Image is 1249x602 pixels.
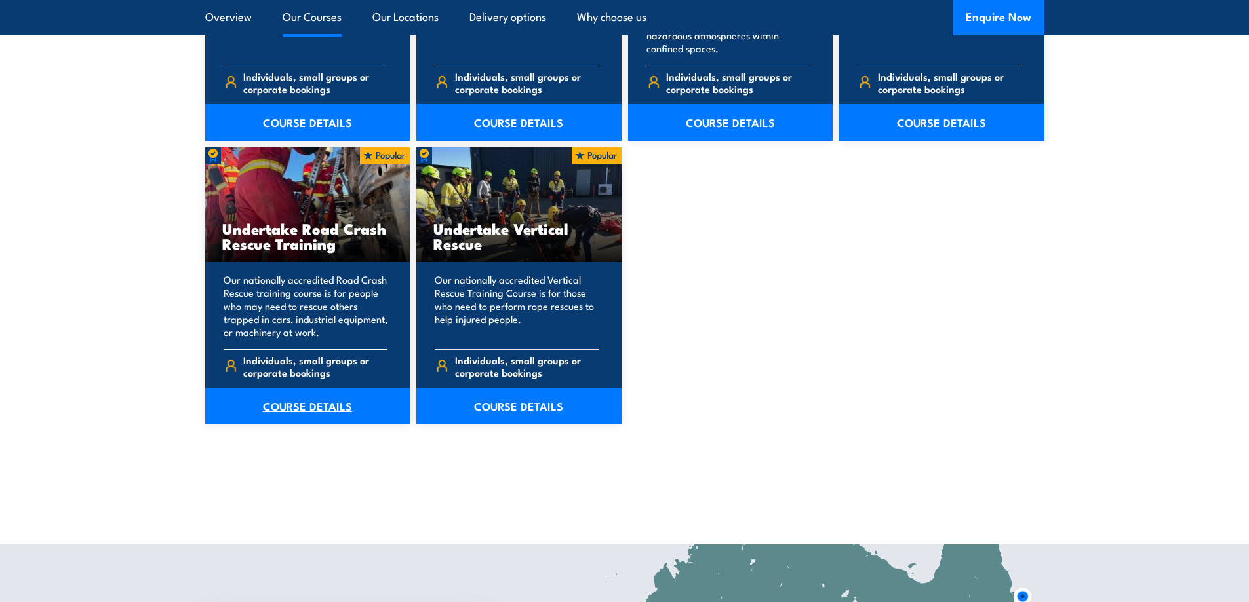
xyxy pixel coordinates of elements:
a: COURSE DETAILS [416,388,622,424]
h3: Undertake Vertical Rescue [433,221,605,251]
span: Individuals, small groups or corporate bookings [455,70,599,95]
p: Our nationally accredited Road Crash Rescue training course is for people who may need to rescue ... [224,273,388,339]
span: Individuals, small groups or corporate bookings [455,354,599,379]
h3: Undertake Road Crash Rescue Training [222,221,393,251]
a: COURSE DETAILS [628,104,833,141]
span: Individuals, small groups or corporate bookings [243,70,387,95]
a: COURSE DETAILS [205,388,410,424]
a: COURSE DETAILS [416,104,622,141]
a: COURSE DETAILS [205,104,410,141]
p: Our nationally accredited Vertical Rescue Training Course is for those who need to perform rope r... [435,273,599,339]
a: COURSE DETAILS [839,104,1044,141]
span: Individuals, small groups or corporate bookings [878,70,1022,95]
span: Individuals, small groups or corporate bookings [243,354,387,379]
span: Individuals, small groups or corporate bookings [666,70,810,95]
